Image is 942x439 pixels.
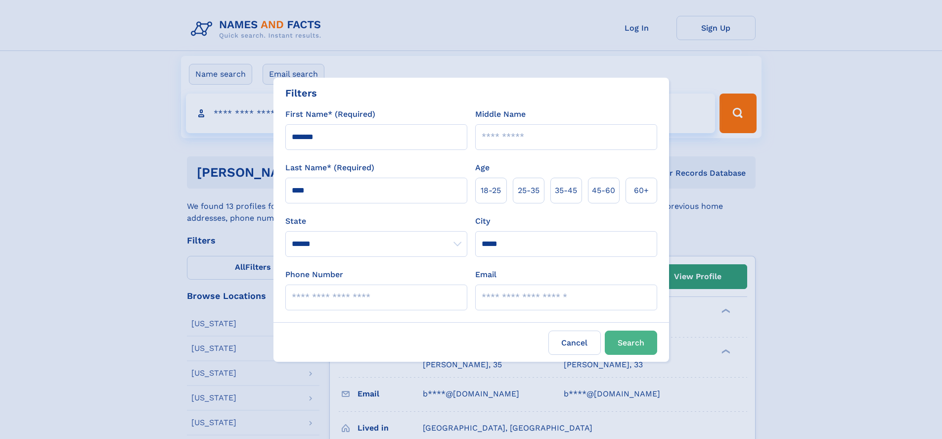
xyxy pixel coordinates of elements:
[285,86,317,100] div: Filters
[555,185,577,196] span: 35‑45
[605,331,657,355] button: Search
[285,269,343,281] label: Phone Number
[592,185,615,196] span: 45‑60
[475,269,496,281] label: Email
[475,215,490,227] label: City
[548,331,601,355] label: Cancel
[285,108,375,120] label: First Name* (Required)
[518,185,539,196] span: 25‑35
[285,215,467,227] label: State
[475,162,490,174] label: Age
[285,162,374,174] label: Last Name* (Required)
[475,108,526,120] label: Middle Name
[481,185,501,196] span: 18‑25
[634,185,649,196] span: 60+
